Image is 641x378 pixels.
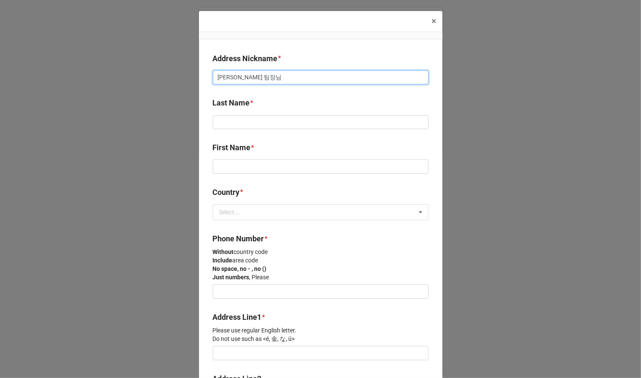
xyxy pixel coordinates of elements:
p: country code area code , Please [213,248,429,281]
label: Last Name [213,97,250,109]
label: Phone Number [213,233,264,245]
label: Address Line1 [213,311,262,323]
label: First Name [213,142,251,154]
div: Select ... [217,207,253,217]
p: Please use regular English letter. Do not use such as <é, 金, な, ü> [213,326,429,343]
span: × [432,16,437,26]
label: Address Nickname [213,53,278,65]
strong: Include [213,257,233,264]
strong: No space, no - , no () [213,265,267,272]
label: Country [213,186,240,198]
strong: Without [213,248,234,255]
strong: Just numbers [213,274,249,281]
